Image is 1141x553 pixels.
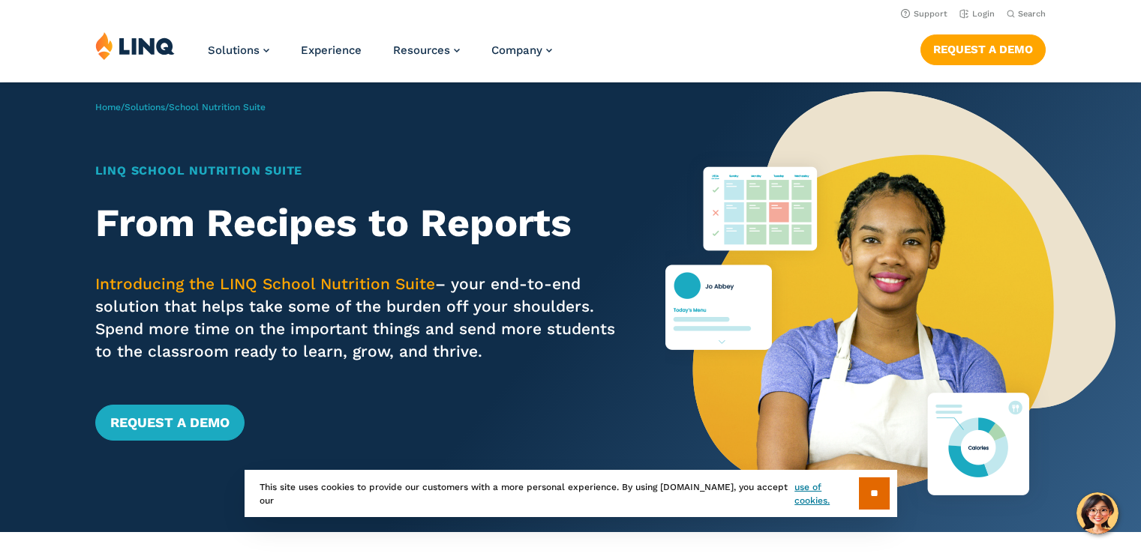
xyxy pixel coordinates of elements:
a: Home [95,102,121,112]
span: Solutions [208,43,260,57]
button: Hello, have a question? Let’s chat. [1076,492,1118,534]
span: / / [95,102,266,112]
span: Resources [393,43,450,57]
h1: LINQ School Nutrition Suite [95,162,620,180]
a: Resources [393,43,460,57]
a: Login [959,9,995,19]
a: Request a Demo [920,34,1046,64]
img: LINQ | K‑12 Software [95,31,175,60]
a: Request a Demo [95,405,245,441]
span: Introducing the LINQ School Nutrition Suite [95,274,435,293]
span: Company [491,43,542,57]
span: Search [1018,9,1046,19]
button: Open Search Bar [1007,8,1046,19]
a: Solutions [208,43,269,57]
a: Support [901,9,947,19]
p: – your end-to-end solution that helps take some of the burden off your shoulders. Spend more time... [95,273,620,363]
a: Solutions [125,102,165,112]
a: Company [491,43,552,57]
a: use of cookies. [794,480,858,507]
h2: From Recipes to Reports [95,201,620,246]
img: Nutrition Suite Launch [665,82,1115,532]
nav: Button Navigation [920,31,1046,64]
nav: Primary Navigation [208,31,552,81]
a: Experience [301,43,362,57]
span: School Nutrition Suite [169,102,266,112]
div: This site uses cookies to provide our customers with a more personal experience. By using [DOMAIN... [245,470,897,517]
